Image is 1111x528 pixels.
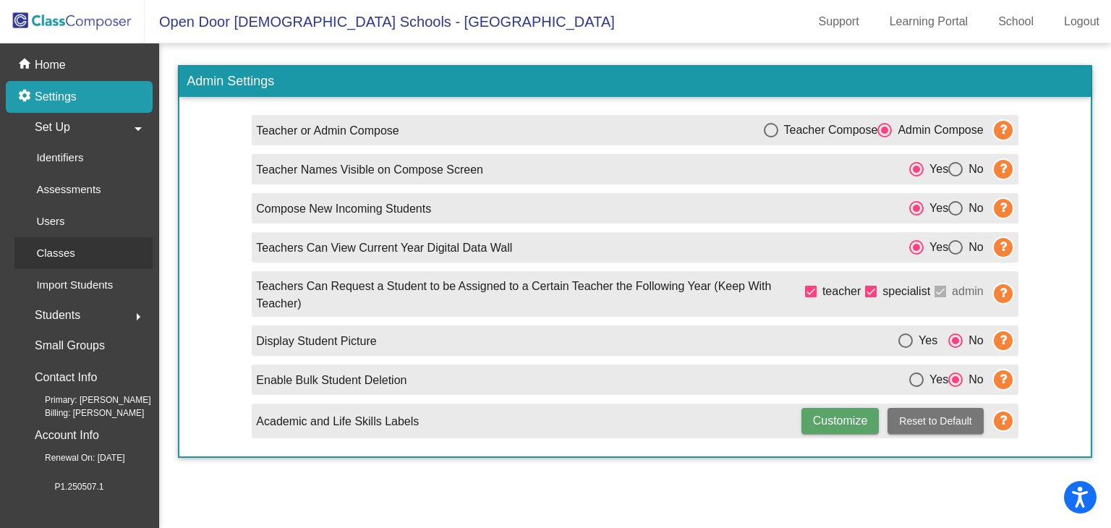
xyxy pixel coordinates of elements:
span: Set Up [35,117,70,137]
p: Settings [35,88,77,106]
div: No [963,239,983,256]
mat-radio-group: Select an option [909,199,984,217]
mat-radio-group: Select an option [909,370,984,388]
mat-radio-group: Select an option [909,160,984,178]
p: Home [35,56,66,74]
span: specialist [882,283,930,300]
mat-icon: home [17,56,35,74]
mat-icon: settings [17,88,35,106]
div: No [963,161,983,178]
div: No [963,332,983,349]
div: Yes [913,332,937,349]
span: admin [952,283,984,300]
button: Customize [801,408,880,434]
p: Contact Info [35,367,97,388]
mat-icon: arrow_right [129,308,147,325]
p: Classes [36,244,75,262]
div: Yes [924,239,948,256]
p: Assessments [36,181,101,198]
a: School [987,10,1045,33]
span: Renewal On: [DATE] [22,451,124,464]
span: Reset to Default [899,415,971,427]
p: Users [36,213,64,230]
p: Small Groups [35,336,105,356]
a: Logout [1052,10,1111,33]
span: Primary: [PERSON_NAME] [22,393,151,406]
p: Compose New Incoming Students [256,200,431,218]
div: Yes [924,371,948,388]
mat-icon: arrow_drop_down [129,120,147,137]
button: Reset to Default [887,408,983,434]
div: No [963,371,983,388]
p: Teachers Can Request a Student to be Assigned to a Certain Teacher the Following Year (Keep With ... [256,278,801,312]
div: Yes [924,161,948,178]
p: Enable Bulk Student Deletion [256,372,406,389]
span: Open Door [DEMOGRAPHIC_DATA] Schools - [GEOGRAPHIC_DATA] [145,10,615,33]
div: Teacher Compose [778,122,878,139]
div: No [963,200,983,217]
span: Customize [813,414,868,427]
div: Admin Compose [892,122,983,139]
a: Learning Portal [878,10,980,33]
p: Teachers Can View Current Year Digital Data Wall [256,239,512,257]
p: Import Students [36,276,113,294]
p: Account Info [35,425,99,446]
p: Identifiers [36,149,83,166]
mat-radio-group: Select an option [909,238,984,256]
p: Display Student Picture [256,333,376,350]
a: Support [807,10,871,33]
p: Academic and Life Skills Labels [256,413,419,430]
mat-radio-group: Select an option [898,331,984,349]
h3: Admin Settings [179,67,1090,97]
p: Teacher Names Visible on Compose Screen [256,161,483,179]
mat-radio-group: Select an option [764,121,984,139]
p: Teacher or Admin Compose [256,122,399,140]
span: teacher [822,283,861,300]
span: Students [35,305,80,325]
div: Yes [924,200,948,217]
span: Billing: [PERSON_NAME] [22,406,144,420]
